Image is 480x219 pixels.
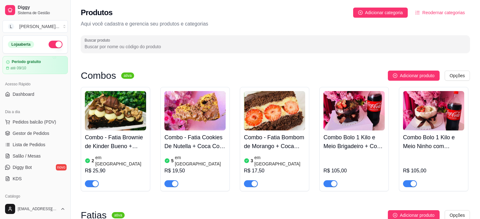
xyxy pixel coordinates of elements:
[19,23,59,30] div: [PERSON_NAME] ...
[358,10,363,15] span: plus-circle
[10,66,26,71] article: até 09/10
[450,212,465,219] span: Opções
[3,201,68,216] button: [EMAIL_ADDRESS][DOMAIN_NAME]
[8,23,14,30] span: L
[3,89,68,99] a: Dashboard
[3,107,68,117] div: Dia a dia
[95,154,146,167] article: em [GEOGRAPHIC_DATA]
[85,167,146,175] div: R$ 25,90
[3,20,68,33] button: Select a team
[393,213,397,217] span: plus-circle
[164,133,226,151] h4: Combo - Fatia Cookies De Nutella + Coca Cola 200ml
[403,167,464,175] div: R$ 105,00
[13,164,32,170] span: Diggy Bot
[254,154,305,167] article: em [GEOGRAPHIC_DATA]
[3,3,68,18] a: DiggySistema de Gestão
[3,151,68,161] a: Salão / Mesas
[445,71,470,81] button: Opções
[3,56,68,74] a: Período gratuitoaté 09/10
[244,133,305,151] h4: Combo - Fatia Bombom de Morango + Coca Cola 200ml
[388,71,440,81] button: Adicionar produto
[422,9,465,16] span: Reodernar categorias
[3,174,68,184] a: KDS
[81,8,113,18] h2: Produtos
[400,72,435,79] span: Adicionar produto
[13,153,41,159] span: Salão / Mesas
[85,133,146,151] h4: Combo - Fatia Brownie de Kinder Bueno + Coca - Cola 200 ml
[3,128,68,138] a: Gestor de Pedidos
[13,130,49,136] span: Gestor de Pedidos
[81,20,470,28] p: Aqui você cadastra e gerencia seu produtos e categorias
[3,191,68,201] div: Catálogo
[13,141,45,148] span: Lista de Pedidos
[85,37,112,43] label: Buscar produto
[92,158,94,164] article: 2
[49,41,62,48] button: Alterar Status
[3,140,68,150] a: Lista de Pedidos
[8,41,34,48] div: Loja aberta
[12,60,41,64] article: Período gratuito
[393,73,397,78] span: plus-circle
[3,79,68,89] div: Acesso Rápido
[13,119,56,125] span: Pedidos balcão (PDV)
[365,9,403,16] span: Adicionar categoria
[244,167,305,175] div: R$ 17,50
[18,10,65,15] span: Sistema de Gestão
[13,91,34,97] span: Dashboard
[450,72,465,79] span: Opções
[13,176,22,182] span: KDS
[164,167,226,175] div: R$ 19,50
[81,211,107,219] h3: Fatias
[175,154,226,167] article: em [GEOGRAPHIC_DATA]
[400,212,435,219] span: Adicionar produto
[353,8,408,18] button: Adicionar categoria
[251,158,253,164] article: 3
[18,5,65,10] span: Diggy
[415,10,420,15] span: ordered-list
[323,91,385,130] img: product-image
[403,91,464,130] img: product-image
[323,167,385,175] div: R$ 105,00
[244,91,305,130] img: product-image
[410,8,470,18] button: Reodernar categorias
[3,117,68,127] button: Pedidos balcão (PDV)
[403,133,464,151] h4: Combo Bolo 1 Kilo e Meio Ninho com Morango + Coca Cola 2 litros Original
[81,72,116,79] h3: Combos
[323,133,385,151] h4: Combo Bolo 1 Kilo e Meio Brigadeiro + Coca Cola 2 litros Original
[164,91,226,130] img: product-image
[171,158,174,164] article: 5
[3,162,68,172] a: Diggy Botnovo
[85,43,466,50] input: Buscar produto
[18,206,58,211] span: [EMAIL_ADDRESS][DOMAIN_NAME]
[85,91,146,130] img: product-image
[112,212,125,218] sup: ativa
[121,72,134,79] sup: ativa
